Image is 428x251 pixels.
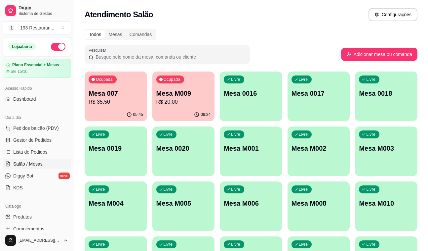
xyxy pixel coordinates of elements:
button: LivreMesa M003 [355,126,417,176]
p: 06:24 [201,112,211,117]
button: LivreMesa 0018 [355,72,417,121]
p: Mesa M008 [292,199,346,208]
button: Select a team [3,21,71,34]
article: até 15/10 [11,69,27,74]
span: 1 [8,25,15,31]
button: LivreMesa M004 [85,181,147,231]
button: LivreMesa 0017 [288,72,350,121]
span: Lista de Pedidos [13,149,48,155]
button: LivreMesa M001 [220,126,282,176]
p: 05:45 [133,112,143,117]
button: LivreMesa M002 [288,126,350,176]
a: Complementos [3,224,71,234]
a: Lista de Pedidos [3,147,71,157]
input: Pesquisar [94,54,246,60]
button: LivreMesa M006 [220,181,282,231]
span: Diggy [19,5,68,11]
p: Livre [299,77,308,82]
a: Salão / Mesas [3,159,71,169]
span: Sistema de Gestão [19,11,68,16]
span: Salão / Mesas [13,161,43,167]
p: Mesa 0020 [156,144,211,153]
div: Loja aberta [8,43,36,50]
button: Configurações [369,8,417,21]
p: Mesa 0018 [359,89,413,98]
p: Mesa M003 [359,144,413,153]
p: Livre [366,242,375,247]
div: Comandas [126,30,156,39]
p: Livre [231,242,240,247]
a: Produtos [3,212,71,222]
button: OcupadaMesa 007R$ 35,5005:45 [85,72,147,121]
article: Plano Essencial + Mesas [12,63,59,68]
button: LivreMesa M010 [355,181,417,231]
p: Livre [366,132,375,137]
p: Mesa 007 [89,89,143,98]
span: [EMAIL_ADDRESS][DOMAIN_NAME] [19,238,60,243]
span: Produtos [13,214,32,220]
p: R$ 20,00 [156,98,211,106]
p: Livre [299,242,308,247]
span: Complementos [13,226,44,232]
h2: Atendimento Salão [85,9,153,20]
p: Livre [231,132,240,137]
p: Livre [164,187,173,192]
p: Mesa M004 [89,199,143,208]
p: Livre [96,242,105,247]
button: LivreMesa 0020 [152,126,215,176]
button: LivreMesa 0019 [85,126,147,176]
span: KDS [13,184,23,191]
p: Livre [366,77,375,82]
p: Livre [164,242,173,247]
p: Livre [366,187,375,192]
button: [EMAIL_ADDRESS][DOMAIN_NAME] [3,232,71,248]
div: Todos [85,30,105,39]
span: Gestor de Pedidos [13,137,52,143]
p: Mesa M001 [224,144,278,153]
p: Livre [231,187,240,192]
p: Mesa M005 [156,199,211,208]
a: Dashboard [3,94,71,104]
p: Mesa M009 [156,89,211,98]
p: Ocupada [164,77,180,82]
a: Plano Essencial + Mesasaté 15/10 [3,59,71,78]
p: Mesa M006 [224,199,278,208]
p: Livre [299,187,308,192]
p: Livre [96,132,105,137]
button: LivreMesa M008 [288,181,350,231]
p: Mesa 0016 [224,89,278,98]
a: KDS [3,182,71,193]
button: LivreMesa 0016 [220,72,282,121]
div: Dia a dia [3,112,71,123]
button: Pedidos balcão (PDV) [3,123,71,133]
div: Acesso Rápido [3,83,71,94]
p: Livre [96,187,105,192]
a: Gestor de Pedidos [3,135,71,145]
p: Ocupada [96,77,113,82]
p: R$ 35,50 [89,98,143,106]
p: Mesa M010 [359,199,413,208]
button: OcupadaMesa M009R$ 20,0006:24 [152,72,215,121]
div: Mesas [105,30,126,39]
span: Dashboard [13,96,36,102]
label: Pesquisar [89,47,108,53]
button: LivreMesa M005 [152,181,215,231]
p: Mesa M002 [292,144,346,153]
p: Mesa 0017 [292,89,346,98]
p: Livre [231,77,240,82]
p: Livre [164,132,173,137]
div: 193 Restauran ... [20,25,55,31]
a: DiggySistema de Gestão [3,3,71,19]
button: Alterar Status [51,43,65,51]
a: Diggy Botnovo [3,171,71,181]
span: Pedidos balcão (PDV) [13,125,59,131]
span: Diggy Bot [13,173,33,179]
div: Catálogo [3,201,71,212]
p: Mesa 0019 [89,144,143,153]
p: Livre [299,132,308,137]
button: Adicionar mesa ou comanda [341,48,417,61]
